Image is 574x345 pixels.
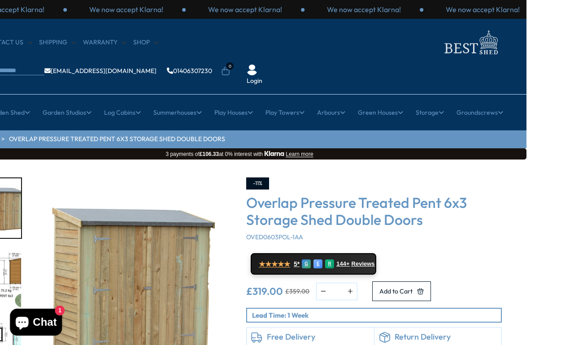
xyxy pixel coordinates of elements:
img: logo [439,28,502,57]
a: Shipping [39,38,76,47]
div: 3 / 3 [423,4,542,14]
a: Summerhouses [153,101,202,124]
p: We now accept Klarna! [327,4,401,14]
h3: Overlap Pressure Treated Pent 6x3 Storage Shed Double Doors [246,194,502,229]
a: Log Cabins [104,101,141,124]
a: 0 [221,67,230,76]
span: 144+ [336,260,349,267]
a: Warranty [83,38,126,47]
div: G [302,259,311,268]
div: R [325,259,334,268]
inbox-online-store-chat: Shopify online store chat [7,309,65,338]
a: Overlap Pressure Treated Pent 6x3 Storage Shed Double Doors [9,135,225,144]
p: We now accept Klarna! [446,4,520,14]
span: 0 [226,62,234,70]
span: ★★★★★ [259,260,290,268]
a: [EMAIL_ADDRESS][DOMAIN_NAME] [44,68,157,74]
del: £359.00 [285,288,309,294]
a: ★★★★★ 5* G E R 144+ Reviews [251,253,376,275]
p: We now accept Klarna! [89,4,163,14]
a: Storage [416,101,444,124]
ins: £319.00 [246,286,283,296]
a: Play Houses [214,101,253,124]
div: 2 / 3 [304,4,423,14]
div: E [313,259,322,268]
a: Arbours [317,101,345,124]
a: Shop [133,38,159,47]
a: 01406307230 [167,68,212,74]
a: Green Houses [358,101,403,124]
a: Play Towers [265,101,304,124]
button: Add to Cart [372,281,431,301]
a: Groundscrews [457,101,503,124]
a: Garden Studios [43,101,91,124]
div: 1 / 3 [186,4,304,14]
img: User Icon [247,65,257,75]
span: OVED0603POL-1AA [246,233,303,241]
div: 3 / 3 [67,4,186,14]
h6: Free Delivery [267,332,370,342]
span: Add to Cart [379,288,413,294]
div: -11% [246,177,269,190]
h6: Return Delivery [395,332,497,342]
a: Login [247,77,262,86]
span: Reviews [352,260,375,267]
p: We now accept Klarna! [208,4,282,14]
p: Lead Time: 1 Week [252,310,501,320]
